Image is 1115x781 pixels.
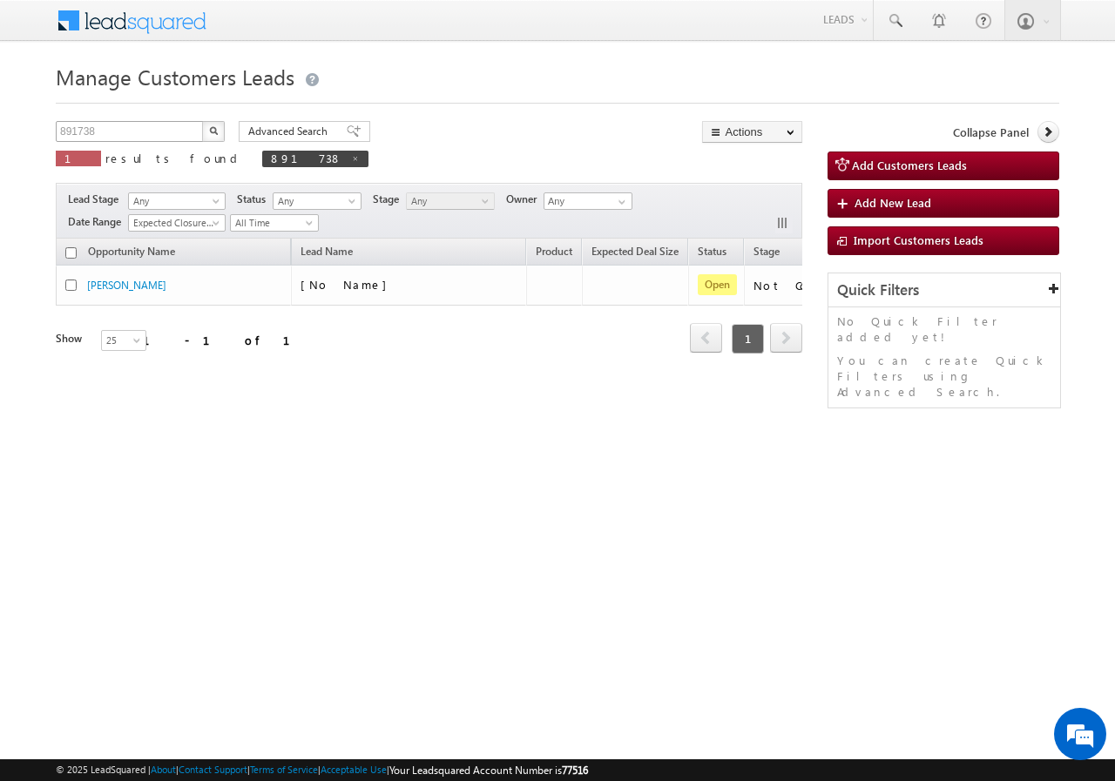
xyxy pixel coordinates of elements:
[23,161,318,522] textarea: Type your message and hit 'Enter'
[770,325,802,353] a: next
[406,192,495,210] a: Any
[64,151,92,165] span: 1
[237,536,316,560] em: Start Chat
[583,242,687,265] a: Expected Deal Size
[828,273,1060,307] div: Quick Filters
[536,245,572,258] span: Product
[209,126,218,135] img: Search
[732,324,764,353] span: 1
[770,323,802,353] span: next
[105,151,244,165] span: results found
[837,353,1051,400] p: You can create Quick Filters using Advanced Search.
[837,313,1051,345] p: No Quick Filter added yet!
[128,214,226,232] a: Expected Closure Date
[129,215,220,231] span: Expected Closure Date
[30,91,73,114] img: d_60004797649_company_0_60004797649
[389,764,588,777] span: Your Leadsquared Account Number is
[854,232,983,247] span: Import Customers Leads
[56,331,87,347] div: Show
[271,151,342,165] span: 891738
[506,192,544,207] span: Owner
[689,242,735,265] a: Status
[91,91,293,114] div: Chat with us now
[753,245,780,258] span: Stage
[292,242,362,265] span: Lead Name
[286,9,328,50] div: Minimize live chat window
[753,278,883,293] div: Not Contacted
[68,214,128,230] span: Date Range
[690,323,722,353] span: prev
[129,193,220,209] span: Any
[745,242,788,265] a: Stage
[230,214,319,232] a: All Time
[248,124,333,139] span: Advanced Search
[231,215,314,231] span: All Time
[56,762,588,778] span: © 2025 LeadSquared | | | | |
[102,333,148,348] span: 25
[609,193,631,211] a: Show All Items
[690,325,722,353] a: prev
[56,63,294,91] span: Manage Customers Leads
[128,192,226,210] a: Any
[179,764,247,775] a: Contact Support
[407,193,490,209] span: Any
[143,330,311,350] div: 1 - 1 of 1
[250,764,318,775] a: Terms of Service
[301,277,395,292] span: [No Name]
[237,192,273,207] span: Status
[101,330,146,351] a: 25
[79,242,184,265] a: Opportunity Name
[273,192,362,210] a: Any
[702,121,802,143] button: Actions
[151,764,176,775] a: About
[321,764,387,775] a: Acceptable Use
[953,125,1029,140] span: Collapse Panel
[544,192,632,210] input: Type to Search
[698,274,737,295] span: Open
[373,192,406,207] span: Stage
[87,279,166,292] a: [PERSON_NAME]
[591,245,679,258] span: Expected Deal Size
[274,193,356,209] span: Any
[68,192,125,207] span: Lead Stage
[65,247,77,259] input: Check all records
[852,158,967,172] span: Add Customers Leads
[88,245,175,258] span: Opportunity Name
[562,764,588,777] span: 77516
[855,195,931,210] span: Add New Lead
